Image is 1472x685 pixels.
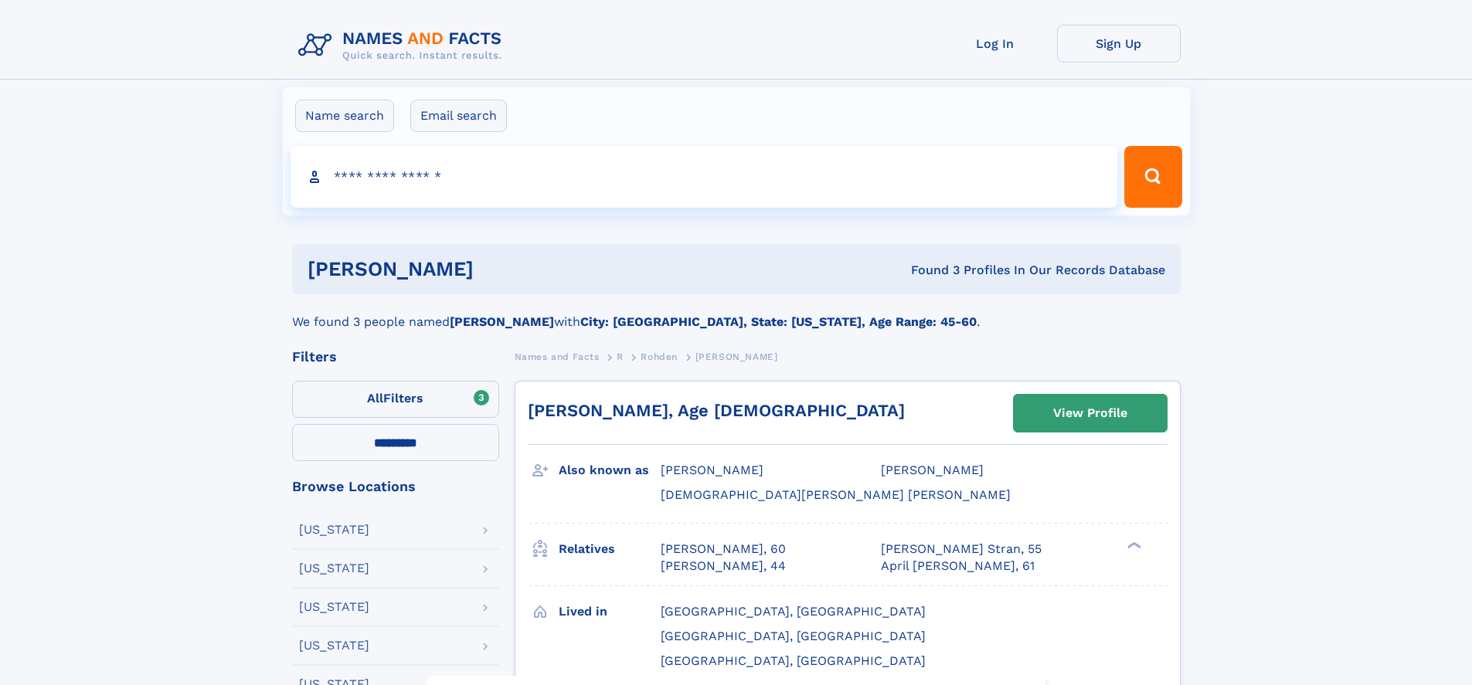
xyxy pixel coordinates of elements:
[661,463,763,477] span: [PERSON_NAME]
[559,599,661,625] h3: Lived in
[661,558,786,575] a: [PERSON_NAME], 44
[450,314,554,329] b: [PERSON_NAME]
[1124,540,1142,550] div: ❯
[1057,25,1181,63] a: Sign Up
[410,100,507,132] label: Email search
[367,391,383,405] span: All
[515,347,600,366] a: Names and Facts
[308,259,692,279] h1: [PERSON_NAME]
[292,381,499,418] label: Filters
[559,457,661,483] h3: Also known as
[299,524,369,536] div: [US_STATE]
[641,351,678,362] span: Rohden
[692,262,1165,279] div: Found 3 Profiles In Our Records Database
[641,347,678,366] a: Rohden
[617,351,624,362] span: R
[1053,395,1127,431] div: View Profile
[292,350,499,364] div: Filters
[299,562,369,575] div: [US_STATE]
[528,401,905,420] a: [PERSON_NAME], Age [DEMOGRAPHIC_DATA]
[292,294,1181,331] div: We found 3 people named with .
[695,351,778,362] span: [PERSON_NAME]
[881,463,984,477] span: [PERSON_NAME]
[291,146,1118,208] input: search input
[299,639,369,652] div: [US_STATE]
[661,487,1011,502] span: [DEMOGRAPHIC_DATA][PERSON_NAME] [PERSON_NAME]
[933,25,1057,63] a: Log In
[559,536,661,562] h3: Relatives
[661,604,926,619] span: [GEOGRAPHIC_DATA], [GEOGRAPHIC_DATA]
[661,653,926,668] span: [GEOGRAPHIC_DATA], [GEOGRAPHIC_DATA]
[1014,395,1167,432] a: View Profile
[292,25,515,66] img: Logo Names and Facts
[881,558,1035,575] a: April [PERSON_NAME], 61
[661,629,926,643] span: [GEOGRAPHIC_DATA], [GEOGRAPHIC_DATA]
[617,347,624,366] a: R
[292,480,499,493] div: Browse Locations
[299,601,369,613] div: [US_STATE]
[1124,146,1181,208] button: Search Button
[661,541,786,558] a: [PERSON_NAME], 60
[580,314,977,329] b: City: [GEOGRAPHIC_DATA], State: [US_STATE], Age Range: 45-60
[881,541,1042,558] a: [PERSON_NAME] Stran, 55
[295,100,394,132] label: Name search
